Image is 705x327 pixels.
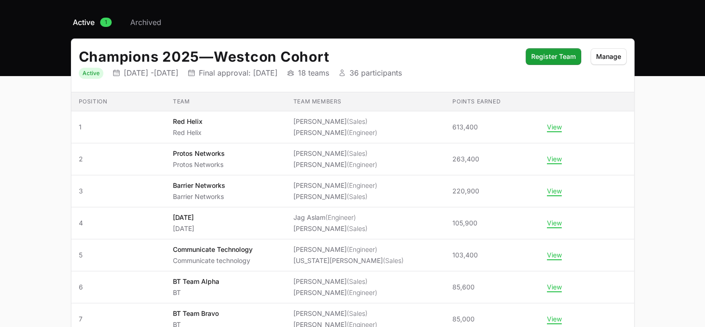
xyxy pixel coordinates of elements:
span: (Sales) [347,117,368,125]
button: View [547,251,562,259]
p: Barrier Networks [173,181,225,190]
span: 6 [79,282,159,292]
nav: Initiative activity log navigation [71,17,635,28]
span: Archived [130,17,161,28]
span: (Engineer) [347,245,377,253]
p: [DATE] [173,213,194,222]
li: [PERSON_NAME] [293,224,368,233]
button: View [547,219,562,227]
th: Team [165,92,286,111]
li: [PERSON_NAME] [293,160,377,169]
li: [PERSON_NAME] [293,245,404,254]
button: View [547,315,562,323]
p: Final approval: [DATE] [199,68,278,77]
span: (Sales) [347,309,368,317]
button: View [547,187,562,195]
span: 3 [79,186,159,196]
span: (Sales) [347,277,368,285]
li: [PERSON_NAME] [293,117,377,126]
span: Manage [596,51,621,62]
button: View [547,283,562,291]
p: Protos Networks [173,160,225,169]
span: 1 [100,18,112,27]
span: 85,000 [452,314,475,324]
span: 5 [79,250,159,260]
span: (Engineer) [347,289,377,296]
li: [PERSON_NAME] [293,149,377,158]
span: — [199,48,214,65]
span: 1 [79,122,159,132]
span: 4 [79,218,159,228]
a: Archived [128,17,163,28]
span: 7 [79,314,159,324]
li: Jag Aslam [293,213,368,222]
p: Protos Networks [173,149,225,158]
p: 36 participants [349,68,402,77]
span: 105,900 [452,218,477,228]
p: BT Team Bravo [173,309,219,318]
button: Manage [591,48,627,65]
li: [PERSON_NAME] [293,309,377,318]
span: (Sales) [383,256,404,264]
p: Communicate Technology [173,245,253,254]
span: 613,400 [452,122,478,132]
p: 18 teams [298,68,329,77]
li: [US_STATE][PERSON_NAME] [293,256,404,265]
span: (Engineer) [347,160,377,168]
th: Position [71,92,166,111]
th: Points earned [445,92,540,111]
span: (Engineer) [347,181,377,189]
span: (Sales) [347,149,368,157]
button: View [547,123,562,131]
span: 85,600 [452,282,475,292]
p: [DATE] - [DATE] [124,68,178,77]
p: BT Team Alpha [173,277,219,286]
span: Active [73,17,95,28]
span: 103,400 [452,250,478,260]
h2: Champions 2025 Westcon Cohort [79,48,516,65]
span: (Engineer) [325,213,356,221]
li: [PERSON_NAME] [293,128,377,137]
p: Red Helix [173,128,203,137]
span: 220,900 [452,186,479,196]
span: (Engineer) [347,128,377,136]
span: 263,400 [452,154,479,164]
span: (Sales) [347,224,368,232]
th: Team members [286,92,445,111]
span: 2 [79,154,159,164]
p: Communicate technology [173,256,253,265]
li: [PERSON_NAME] [293,288,377,297]
a: Active1 [71,17,114,28]
p: [DATE] [173,224,194,233]
span: Register Team [531,51,576,62]
button: Register Team [526,48,581,65]
li: [PERSON_NAME] [293,181,377,190]
button: View [547,155,562,163]
p: BT [173,288,219,297]
li: [PERSON_NAME] [293,192,377,201]
p: Barrier Networks [173,192,225,201]
li: [PERSON_NAME] [293,277,377,286]
span: (Sales) [347,192,368,200]
p: Red Helix [173,117,203,126]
